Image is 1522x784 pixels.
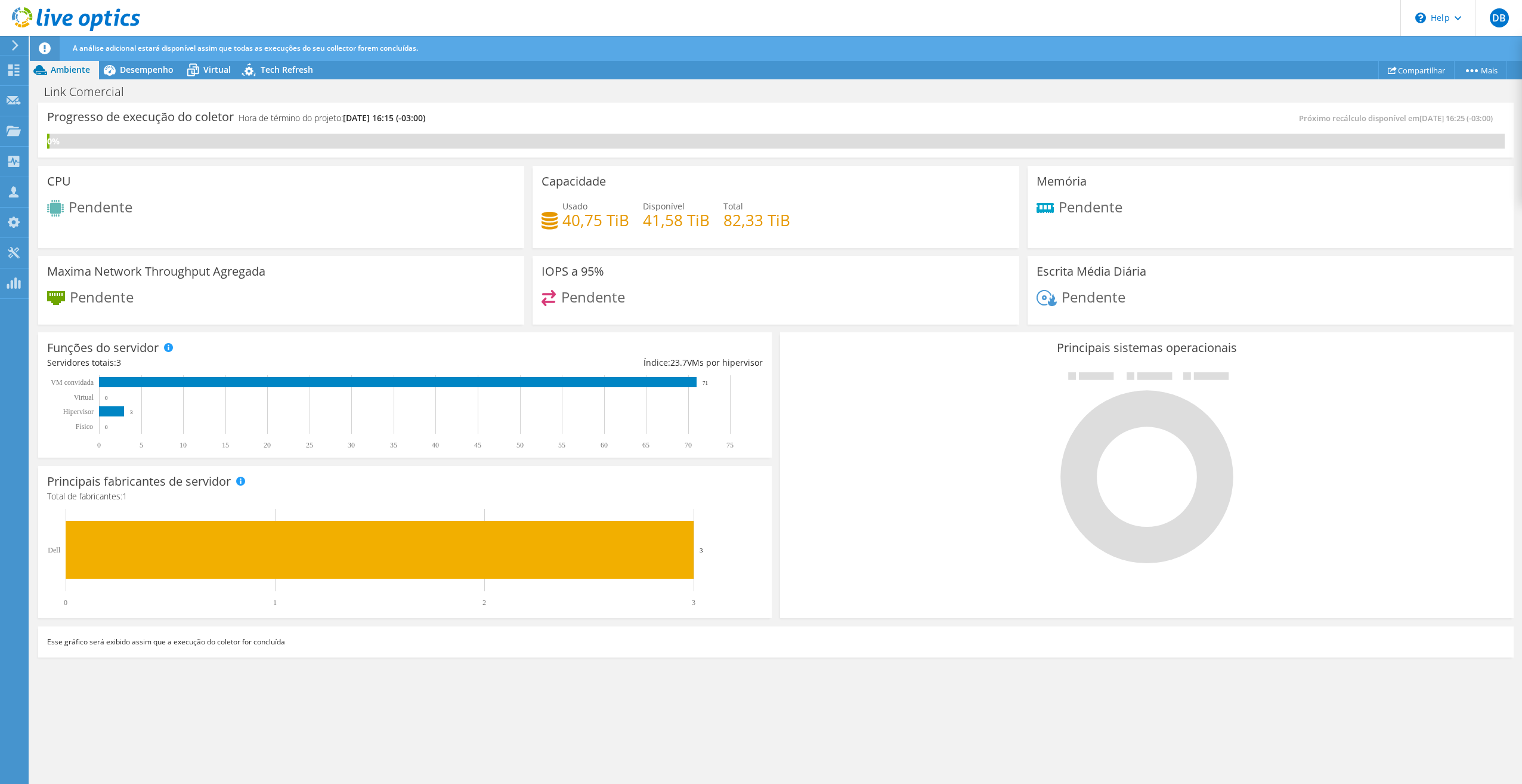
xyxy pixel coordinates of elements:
[48,546,60,554] text: Dell
[1490,8,1509,27] span: DB
[51,64,90,75] span: Ambiente
[1037,265,1146,278] h3: Escrita Média Diária
[120,64,174,75] span: Desempenho
[306,441,313,449] text: 25
[38,626,1514,658] div: Esse gráfico será exibido assim que a execução do coletor for concluída
[97,441,101,449] text: 0
[140,441,143,449] text: 5
[723,214,790,227] h4: 82,33 TiB
[474,441,481,449] text: 45
[70,286,134,306] span: Pendente
[1037,175,1087,188] h3: Memória
[1419,113,1493,124] span: [DATE] 16:25 (-03:00)
[203,64,231,75] span: Virtual
[63,408,94,416] text: Hipervisor
[116,357,121,368] span: 3
[51,378,94,387] text: VM convidada
[1415,13,1426,23] svg: \n
[47,135,50,148] div: 0%
[542,265,604,278] h3: IOPS a 95%
[700,547,703,554] text: 3
[74,393,94,402] text: Virtual
[76,422,93,431] tspan: Físico
[130,409,133,415] text: 3
[789,341,1505,354] h3: Principais sistemas operacionais
[516,441,524,449] text: 50
[561,286,625,306] span: Pendente
[723,200,743,212] span: Total
[69,197,132,217] span: Pendente
[105,395,108,401] text: 0
[105,424,108,430] text: 0
[47,490,763,503] h4: Total de fabricantes:
[642,441,649,449] text: 65
[390,441,397,449] text: 35
[1454,61,1507,79] a: Mais
[643,214,710,227] h4: 41,58 TiB
[601,441,608,449] text: 60
[643,200,685,212] span: Disponível
[47,265,265,278] h3: Maxima Network Throughput Agregada
[261,64,313,75] span: Tech Refresh
[670,357,687,368] span: 23.7
[73,43,418,53] span: A análise adicional estará disponível assim que todas as execuções do seu collector forem concluí...
[685,441,692,449] text: 70
[1299,113,1499,124] span: Próximo recálculo disponível em
[726,441,734,449] text: 75
[405,356,763,369] div: Índice: VMs por hipervisor
[432,441,439,449] text: 40
[482,598,486,607] text: 2
[264,441,271,449] text: 20
[273,598,277,607] text: 1
[1062,286,1125,306] span: Pendente
[47,356,405,369] div: Servidores totais:
[239,112,425,125] h4: Hora de término do projeto:
[343,112,425,124] span: [DATE] 16:15 (-03:00)
[703,380,708,386] text: 71
[542,175,606,188] h3: Capacidade
[122,490,127,502] span: 1
[222,441,229,449] text: 15
[348,441,355,449] text: 30
[64,598,67,607] text: 0
[47,341,159,354] h3: Funções do servidor
[39,85,143,98] h1: Link Comercial
[180,441,187,449] text: 10
[1378,61,1455,79] a: Compartilhar
[47,175,71,188] h3: CPU
[1059,196,1122,216] span: Pendente
[558,441,565,449] text: 55
[47,475,231,488] h3: Principais fabricantes de servidor
[562,214,629,227] h4: 40,75 TiB
[562,200,587,212] span: Usado
[692,598,695,607] text: 3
